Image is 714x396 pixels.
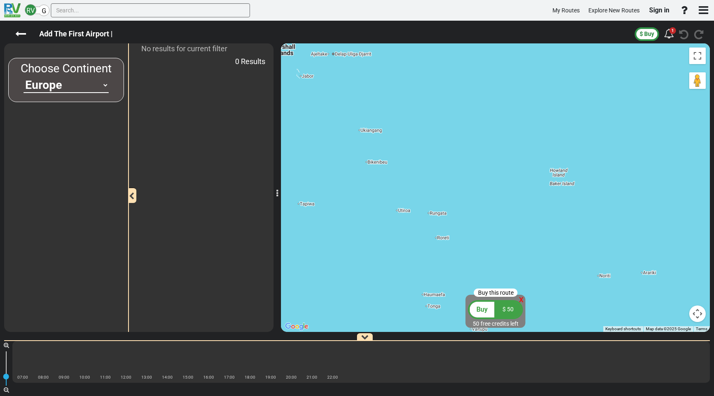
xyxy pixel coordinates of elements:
[302,373,322,381] div: 21:00
[42,7,46,15] span: G
[260,373,281,381] div: 19:00
[219,380,240,388] div: |
[198,373,219,381] div: 16:00
[12,380,33,388] div: |
[21,62,112,75] span: Choose Continent
[95,373,116,381] div: 11:00
[54,380,74,388] div: |
[4,3,21,17] img: RvPlanetLogo.png
[283,321,310,332] img: Google
[141,44,227,53] span: No results for current filter
[549,2,583,19] a: My Routes
[260,380,281,388] div: |
[198,380,219,388] div: |
[51,3,250,17] input: Search...
[33,380,54,388] div: |
[157,380,178,388] div: |
[322,380,343,388] div: |
[646,327,691,331] span: Map data ©2025 Google
[31,27,121,41] label: Add The First Airport |
[33,373,54,381] div: 08:00
[38,5,50,16] div: G
[585,2,643,19] a: Explore New Routes
[689,48,706,64] button: Toggle fullscreen view
[588,7,640,14] span: Explore New Routes
[12,373,33,381] div: 07:00
[74,373,95,381] div: 10:00
[233,54,267,69] div: 0 Results
[519,294,524,304] span: x
[54,373,74,381] div: 09:00
[178,380,198,388] div: |
[95,380,116,388] div: |
[645,2,673,19] a: Sign in
[664,27,674,41] div: 1
[473,320,479,327] span: 50
[116,380,136,388] div: |
[696,327,707,331] a: Terms (opens in new tab)
[116,373,136,381] div: 12:00
[322,373,343,381] div: 22:00
[26,7,35,14] span: RV
[281,380,302,388] div: |
[605,326,641,332] button: Keyboard shortcuts
[669,27,676,34] div: 1
[240,373,260,381] div: 18:00
[136,373,157,381] div: 13:00
[74,380,95,388] div: |
[649,6,669,14] span: Sign in
[283,321,310,332] a: Open this area in Google Maps (opens a new window)
[178,373,198,381] div: 15:00
[481,320,519,327] span: free credits left
[640,31,654,37] span: $ Buy
[466,300,526,320] button: Buy $ 50
[502,306,514,313] span: $ 50
[240,380,260,388] div: |
[689,72,706,89] button: Drag Pegman onto the map to open Street View
[157,373,178,381] div: 14:00
[478,289,514,296] span: Buy this route
[689,305,706,322] button: Map camera controls
[635,27,659,41] button: $ Buy
[136,380,157,388] div: |
[281,373,302,381] div: 20:00
[519,293,524,305] div: x
[476,305,488,313] span: Buy
[219,373,240,381] div: 17:00
[552,7,580,14] span: My Routes
[302,380,322,388] div: |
